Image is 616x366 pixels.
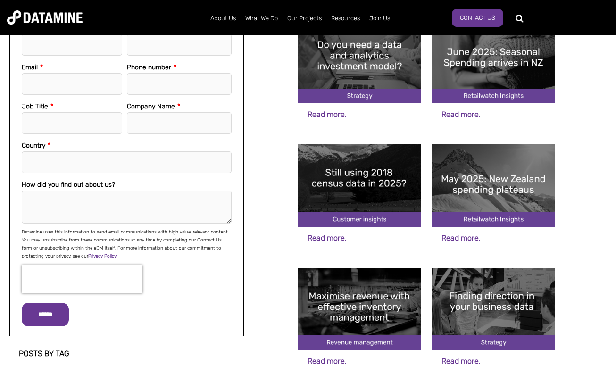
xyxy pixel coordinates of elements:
span: Post listing [9,339,48,348]
span: Company Name [127,102,175,110]
a: Our Projects [283,6,326,31]
a: Read more. [441,233,481,242]
a: Contact Us [452,9,503,27]
a: Read more. [308,110,347,119]
p: Datamine uses this information to send email communications with high value, relevant content. Yo... [22,228,232,260]
span: Job Title [22,102,48,110]
span: Country [22,141,45,150]
a: Read more. [441,110,481,119]
span: Phone number [127,63,171,71]
a: Join Us [365,6,395,31]
a: Read more. [441,357,481,366]
iframe: reCAPTCHA [22,265,142,293]
a: About Us [206,6,241,31]
img: Datamine [7,10,83,25]
span: How did you find out about us? [22,181,115,189]
a: What We Do [241,6,283,31]
span: Email [22,63,38,71]
h3: Posts by Tag [19,349,246,358]
a: Read more. [308,233,347,242]
a: Resources [326,6,365,31]
a: Read more. [308,357,347,366]
a: Privacy Policy [88,253,117,259]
